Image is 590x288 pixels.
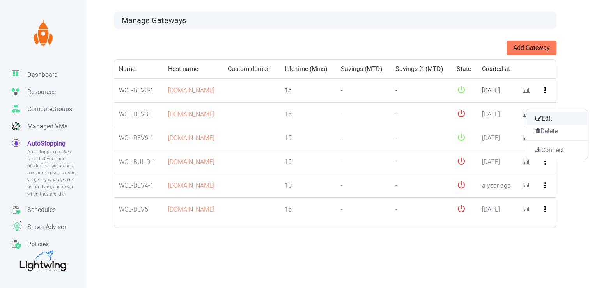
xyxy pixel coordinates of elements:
[27,87,56,97] p: Resources
[457,133,466,142] i: power_settings_new
[12,84,86,101] a: Resources
[526,144,588,156] button: Connect
[114,103,163,126] td: WCL-DEV3-1
[391,103,452,126] td: -
[280,198,336,222] td: 15
[391,174,452,198] td: -
[540,179,550,192] button: more_vert
[540,107,550,121] button: more_vert
[168,110,214,118] a: [DOMAIN_NAME]
[12,66,86,84] a: Dashboard
[540,155,550,168] button: more_vert
[457,109,466,118] i: power_settings_new
[391,79,452,103] td: -
[29,20,57,47] img: Lightwing
[540,181,550,190] i: more_vert
[457,204,466,213] i: power_settings_new
[168,182,214,189] a: [DOMAIN_NAME]
[12,219,86,236] a: Smart Advisor
[457,85,466,94] i: power_settings_new
[163,60,223,79] th: Host name
[223,60,280,79] th: Custom domain
[168,158,214,165] a: [DOMAIN_NAME]
[280,126,336,150] td: 15
[27,205,56,215] p: Schedules
[168,87,214,94] a: [DOMAIN_NAME]
[457,136,466,144] span: active
[477,150,518,174] td: [DATE]
[507,41,556,55] button: Add Gateway
[280,60,336,79] th: Idle time (Mins)
[540,203,550,216] button: more_vert
[12,236,86,253] a: Policies
[457,89,466,96] span: active
[168,206,214,213] a: [DOMAIN_NAME]
[457,184,466,191] span: down
[336,103,391,126] td: -
[336,150,391,174] td: -
[477,198,518,222] td: [DATE]
[540,204,550,214] i: more_vert
[114,150,163,174] td: WCL-BUILD-1
[336,79,391,103] td: -
[280,150,336,174] td: 15
[27,148,80,197] span: Autostopping makes sure that your non-production workloads are running (and costing you) only whe...
[12,101,86,118] a: ComputeGroups
[27,240,49,249] p: Policies
[391,198,452,222] td: -
[477,60,518,79] th: Created at
[457,156,466,166] i: power_settings_new
[336,60,391,79] th: Savings (MTD)
[122,16,549,25] h3: Manage Gateways
[391,150,452,174] td: -
[114,60,163,79] th: Name
[336,126,391,150] td: -
[457,112,466,120] span: down
[452,60,477,79] th: State
[477,126,518,150] td: [DATE]
[114,174,163,198] td: WCL-DEV4-1
[457,208,466,215] span: down
[477,103,518,126] td: [DATE]
[114,198,163,222] td: WCL-DEV5
[526,112,588,125] button: Edit
[540,84,550,97] button: more_vert
[336,174,391,198] td: -
[12,135,86,201] a: AutoStoppingAutostopping makes sure that your non-production workloads are running (and costing y...
[168,134,214,142] a: [DOMAIN_NAME]
[12,118,86,135] a: Managed VMs
[27,105,72,114] p: ComputeGroups
[526,125,588,137] button: Delete
[12,201,86,219] a: Schedules
[457,180,466,190] i: power_settings_new
[280,174,336,198] td: 15
[280,103,336,126] td: 15
[27,70,58,80] p: Dashboard
[477,79,518,103] td: [DATE]
[457,160,466,167] span: down
[336,198,391,222] td: -
[540,85,550,95] i: more_vert
[114,79,163,103] td: WCL-DEV2-1
[477,174,518,198] td: a year ago
[280,79,336,103] td: 15
[27,139,66,148] p: AutoStopping
[391,60,452,79] th: Savings % (MTD)
[114,126,163,150] td: WCL-DEV6-1
[391,126,452,150] td: -
[27,122,67,131] p: Managed VMs
[540,157,550,166] i: more_vert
